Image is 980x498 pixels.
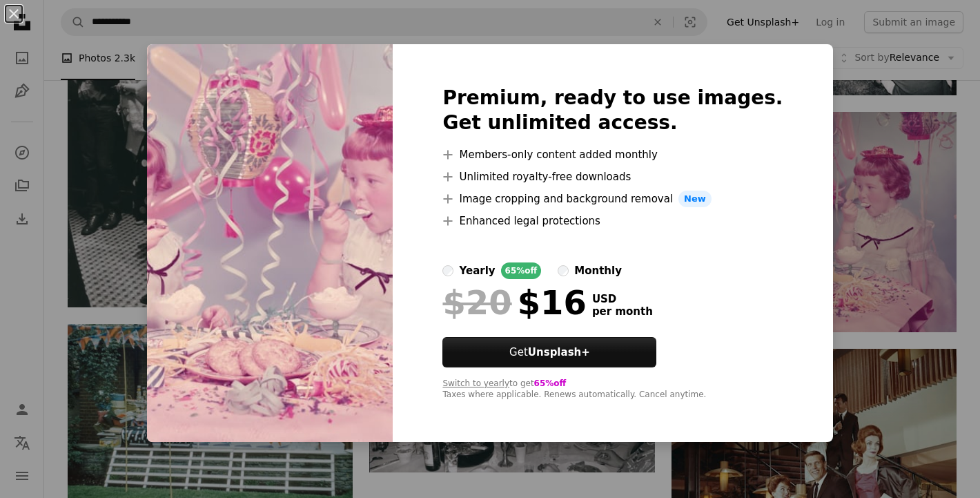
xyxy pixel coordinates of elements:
input: yearly65%off [442,265,453,276]
li: Members-only content added monthly [442,146,783,163]
li: Enhanced legal protections [442,213,783,229]
button: Switch to yearly [442,379,509,390]
div: monthly [574,262,622,279]
div: 65% off [501,262,542,279]
li: Unlimited royalty-free downloads [442,169,783,185]
button: GetUnsplash+ [442,337,656,367]
div: to get Taxes where applicable. Renews automatically. Cancel anytime. [442,379,783,401]
input: monthly [558,265,569,276]
span: $20 [442,285,511,320]
span: USD [592,293,653,305]
span: New [678,191,712,207]
img: premium_photo-1664392356609-2057cf3a89cc [147,44,393,442]
h2: Premium, ready to use images. Get unlimited access. [442,86,783,135]
span: per month [592,305,653,318]
div: yearly [459,262,495,279]
span: 65% off [534,379,567,388]
div: $16 [442,285,586,320]
strong: Unsplash+ [528,346,590,358]
li: Image cropping and background removal [442,191,783,207]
